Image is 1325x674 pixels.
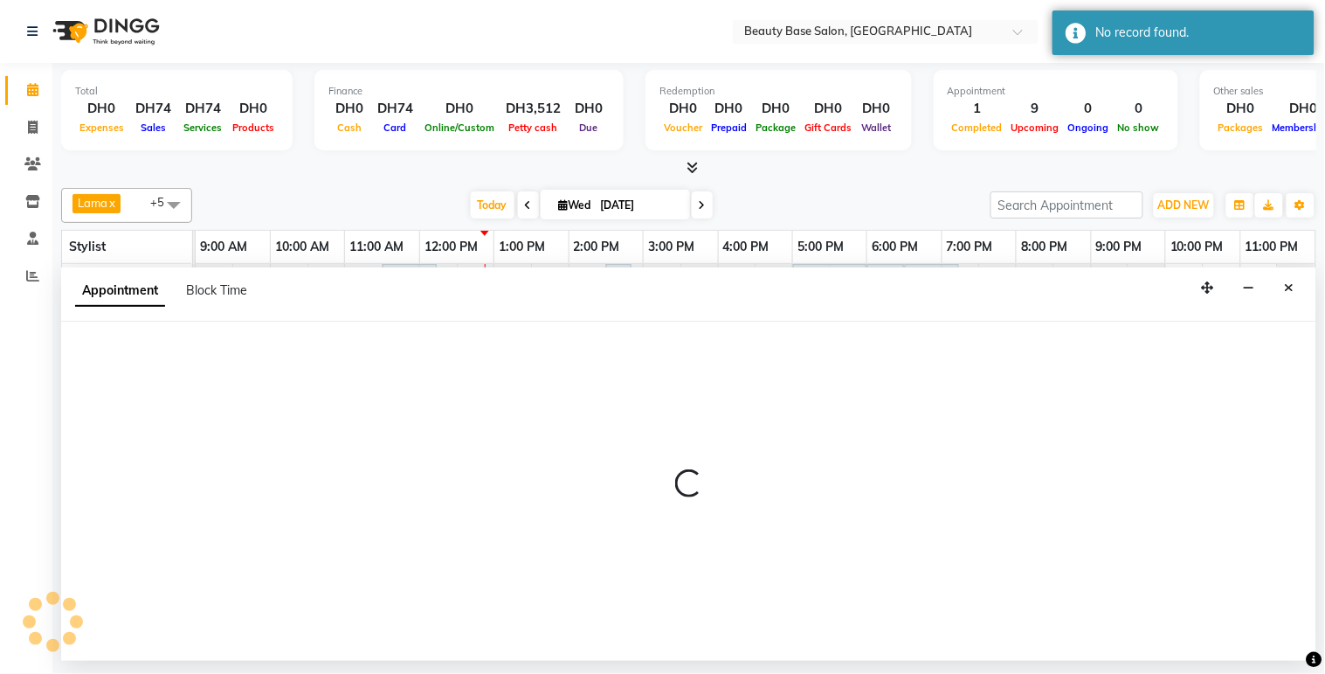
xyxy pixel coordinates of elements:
[69,239,106,254] span: Stylist
[380,122,411,134] span: Card
[75,84,279,99] div: Total
[75,122,128,134] span: Expenses
[271,234,334,260] a: 10:00 AM
[1214,99,1268,119] div: DH0
[1277,274,1302,302] button: Close
[793,234,848,260] a: 5:00 PM
[795,267,865,303] div: [PERSON_NAME], TK05, 05:00 PM-06:00 PM, application of root
[1214,122,1268,134] span: Packages
[186,282,247,298] span: Block Time
[1064,122,1114,134] span: Ongoing
[505,122,562,134] span: Petty cash
[555,198,596,212] span: Wed
[719,234,774,260] a: 4:00 PM
[751,122,800,134] span: Package
[942,234,997,260] a: 7:00 PM
[948,84,1164,99] div: Appointment
[420,122,499,134] span: Online/Custom
[1114,99,1164,119] div: 0
[659,84,898,99] div: Redemption
[78,196,107,210] span: Lama
[576,122,603,134] span: Due
[420,234,482,260] a: 12:00 PM
[494,234,549,260] a: 1:00 PM
[1158,198,1210,212] span: ADD NEW
[856,99,898,119] div: DH0
[228,122,279,134] span: Products
[948,99,1007,119] div: 1
[228,99,279,119] div: DH0
[1092,234,1147,260] a: 9:00 PM
[1166,234,1228,260] a: 10:00 PM
[196,234,252,260] a: 9:00 AM
[75,275,165,307] span: Appointment
[384,267,435,303] div: [PERSON_NAME], TK01, 11:30 AM-12:15 PM, rinse colour
[107,196,115,210] a: x
[608,267,630,303] div: rand, TK02, 02:30 PM-02:50 PM, eyebrow
[1064,99,1114,119] div: 0
[420,99,499,119] div: DH0
[707,99,751,119] div: DH0
[800,122,856,134] span: Gift Cards
[1096,24,1301,42] div: No record found.
[1017,234,1072,260] a: 8:00 PM
[707,122,751,134] span: Prepaid
[150,195,177,209] span: +5
[136,122,170,134] span: Sales
[596,192,683,219] input: 2025-09-03
[948,122,1007,134] span: Completed
[1114,122,1164,134] span: No show
[1154,193,1214,218] button: ADD NEW
[75,99,128,119] div: DH0
[867,234,922,260] a: 6:00 PM
[128,99,178,119] div: DH74
[180,122,227,134] span: Services
[858,122,896,134] span: Wallet
[907,267,957,303] div: [PERSON_NAME], TK05, 06:30 PM-07:15 PM, Blowdry classic
[1241,234,1303,260] a: 11:00 PM
[659,122,707,134] span: Voucher
[569,234,625,260] a: 2:00 PM
[644,234,699,260] a: 3:00 PM
[178,99,228,119] div: DH74
[751,99,800,119] div: DH0
[659,99,707,119] div: DH0
[990,191,1143,219] input: Search Appointment
[328,84,610,99] div: Finance
[345,234,408,260] a: 11:00 AM
[333,122,366,134] span: Cash
[568,99,610,119] div: DH0
[499,99,568,119] div: DH3,512
[328,99,370,119] div: DH0
[1007,122,1064,134] span: Upcoming
[869,267,902,303] div: [PERSON_NAME], TK05, 06:00 PM-06:30 PM, Hair Trim
[800,99,856,119] div: DH0
[370,99,420,119] div: DH74
[1007,99,1064,119] div: 9
[471,191,514,219] span: Today
[45,7,164,56] img: logo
